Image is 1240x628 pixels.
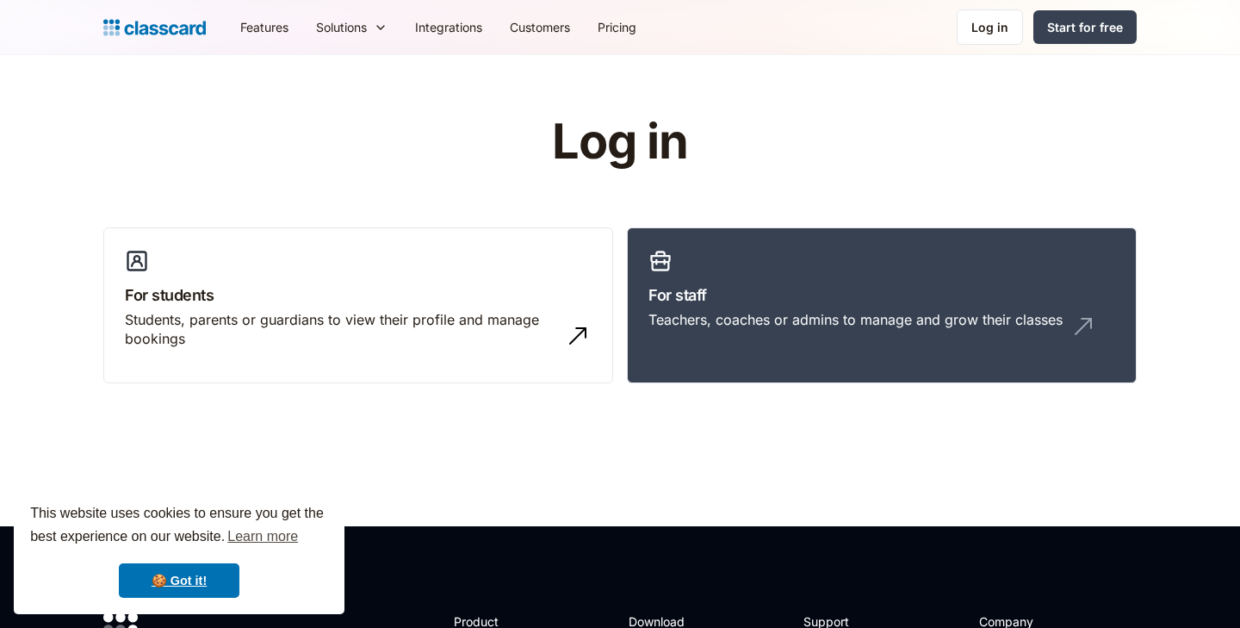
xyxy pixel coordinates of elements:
[119,563,239,598] a: dismiss cookie message
[971,18,1008,36] div: Log in
[401,8,496,47] a: Integrations
[648,310,1063,329] div: Teachers, coaches or admins to manage and grow their classes
[496,8,584,47] a: Customers
[347,115,894,169] h1: Log in
[225,524,301,550] a: learn more about cookies
[125,283,592,307] h3: For students
[103,16,206,40] a: Logo
[226,8,302,47] a: Features
[957,9,1023,45] a: Log in
[125,310,557,349] div: Students, parents or guardians to view their profile and manage bookings
[584,8,650,47] a: Pricing
[627,227,1137,384] a: For staffTeachers, coaches or admins to manage and grow their classes
[103,227,613,384] a: For studentsStudents, parents or guardians to view their profile and manage bookings
[14,487,344,614] div: cookieconsent
[648,283,1115,307] h3: For staff
[302,8,401,47] div: Solutions
[30,503,328,550] span: This website uses cookies to ensure you get the best experience on our website.
[1033,10,1137,44] a: Start for free
[316,18,367,36] div: Solutions
[1047,18,1123,36] div: Start for free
